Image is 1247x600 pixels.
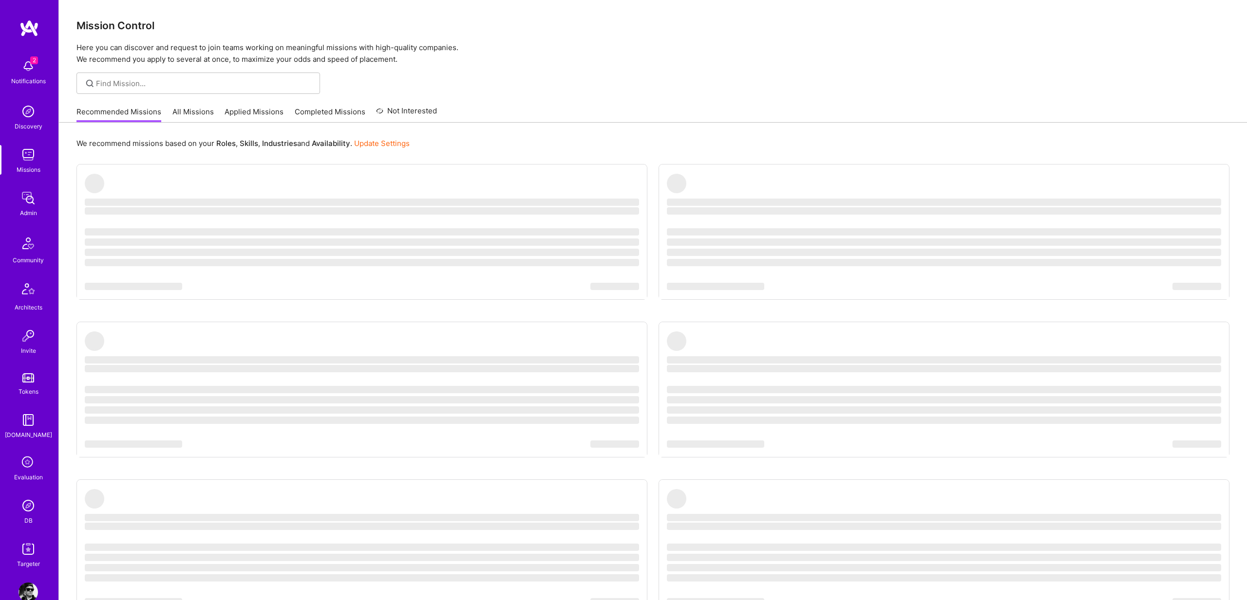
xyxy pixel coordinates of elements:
[15,302,42,312] div: Architects
[76,107,161,123] a: Recommended Missions
[96,78,313,89] input: Find Mission...
[17,559,40,569] div: Targeter
[19,539,38,559] img: Skill Targeter
[312,139,350,148] b: Availability
[354,139,410,148] a: Update Settings
[19,188,38,208] img: admin teamwork
[262,139,297,148] b: Industries
[19,102,38,121] img: discovery
[21,345,36,356] div: Invite
[19,19,39,37] img: logo
[19,56,38,76] img: bell
[240,139,258,148] b: Skills
[22,373,34,382] img: tokens
[17,164,40,175] div: Missions
[19,454,38,472] i: icon SelectionTeam
[17,279,40,302] img: Architects
[19,410,38,430] img: guide book
[76,42,1229,65] p: Here you can discover and request to join teams working on meaningful missions with high-quality ...
[76,19,1229,32] h3: Mission Control
[19,386,38,397] div: Tokens
[14,472,43,482] div: Evaluation
[225,107,283,123] a: Applied Missions
[19,496,38,515] img: Admin Search
[5,430,52,440] div: [DOMAIN_NAME]
[13,255,44,265] div: Community
[76,138,410,148] p: We recommend missions based on your , , and .
[376,105,437,123] a: Not Interested
[24,515,33,526] div: DB
[20,208,37,218] div: Admin
[15,121,42,131] div: Discovery
[172,107,214,123] a: All Missions
[19,326,38,345] img: Invite
[216,139,236,148] b: Roles
[17,232,40,255] img: Community
[19,145,38,164] img: teamwork
[11,76,46,86] div: Notifications
[295,107,365,123] a: Completed Missions
[30,56,38,64] span: 2
[84,78,95,89] i: icon SearchGrey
